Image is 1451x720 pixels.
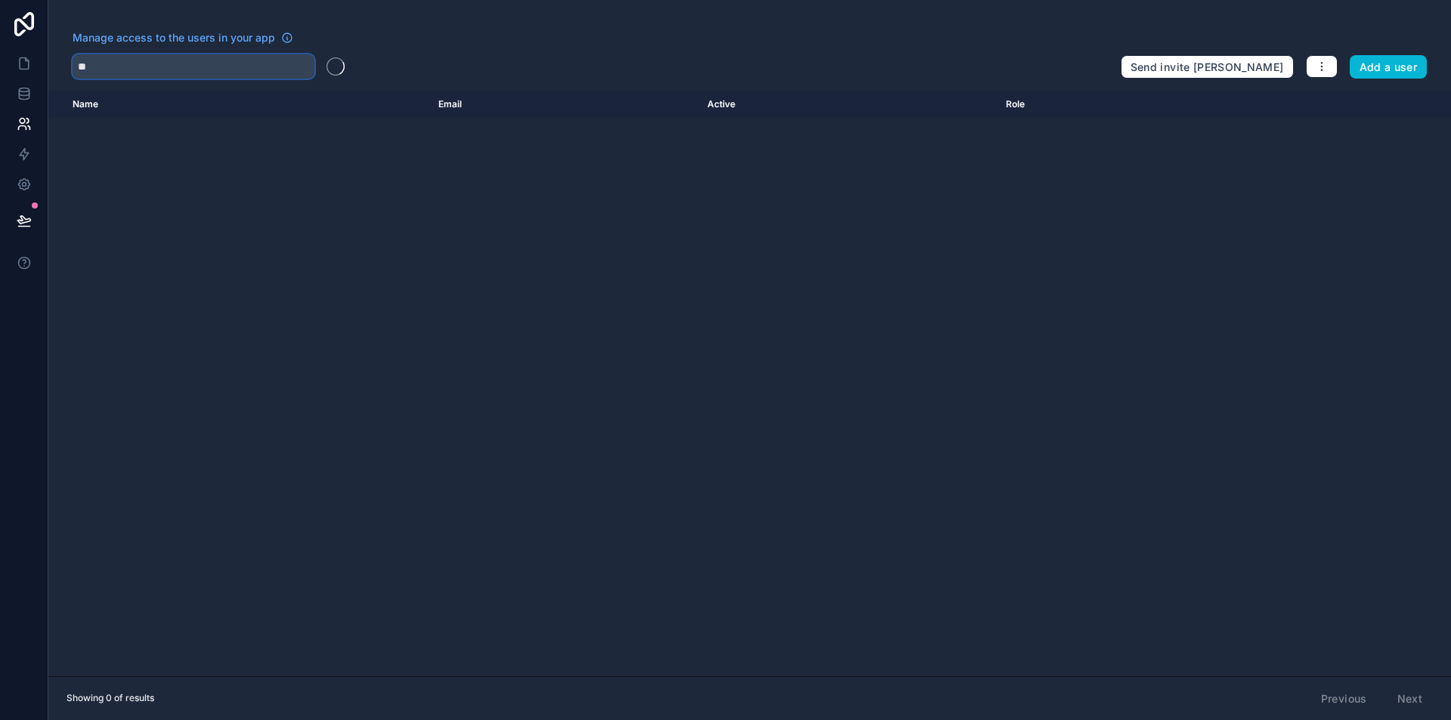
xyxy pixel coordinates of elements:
button: Send invite [PERSON_NAME] [1121,55,1294,79]
th: Active [698,91,996,118]
th: Email [429,91,698,118]
th: Name [48,91,429,118]
span: Showing 0 of results [67,692,154,704]
div: scrollable content [48,91,1451,676]
span: Manage access to the users in your app [73,30,275,45]
th: Role [997,91,1236,118]
button: Add a user [1350,55,1428,79]
a: Manage access to the users in your app [73,30,293,45]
